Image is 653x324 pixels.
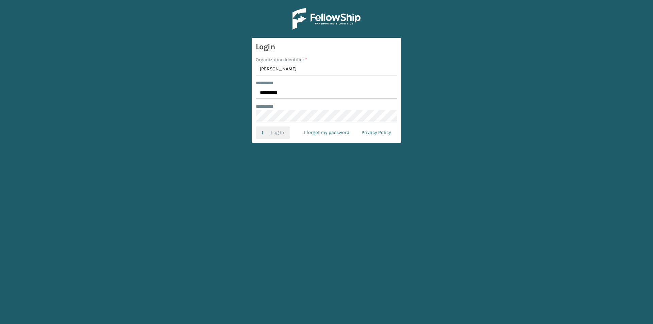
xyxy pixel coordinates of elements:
[292,8,361,30] img: Logo
[256,42,397,52] h3: Login
[256,126,290,139] button: Log In
[355,126,397,139] a: Privacy Policy
[256,56,307,63] label: Organization Identifier
[298,126,355,139] a: I forgot my password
